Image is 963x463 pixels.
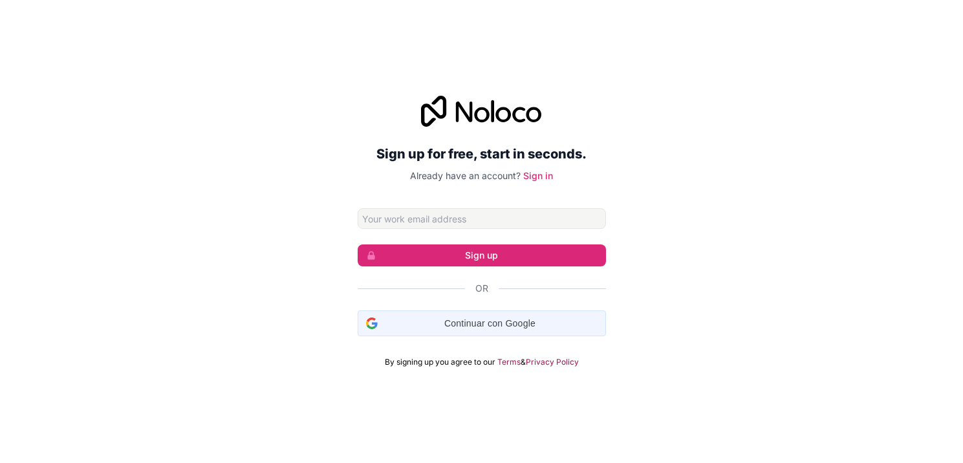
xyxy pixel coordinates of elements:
[521,357,526,367] span: &
[475,282,488,295] span: Or
[383,317,598,330] span: Continuar con Google
[358,142,606,166] h2: Sign up for free, start in seconds.
[497,357,521,367] a: Terms
[358,310,606,336] div: Continuar con Google
[526,357,579,367] a: Privacy Policy
[523,170,553,181] a: Sign in
[358,244,606,266] button: Sign up
[385,357,495,367] span: By signing up you agree to our
[410,170,521,181] span: Already have an account?
[358,208,606,229] input: Email address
